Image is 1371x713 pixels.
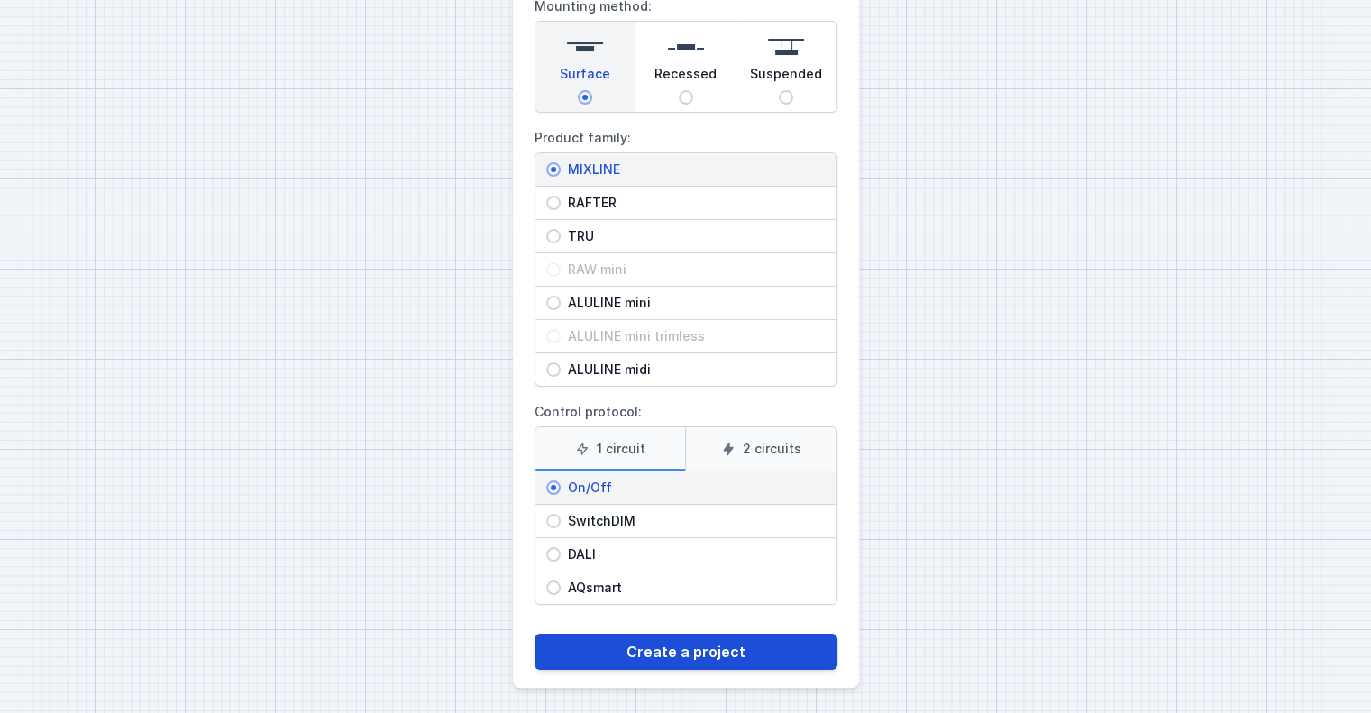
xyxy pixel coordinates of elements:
[546,229,561,243] input: TRU
[546,362,561,377] input: ALULINE midi
[561,545,826,563] span: DALI
[560,65,610,90] span: Surface
[535,398,837,605] label: Control protocol:
[567,29,603,65] img: surface.svg
[546,547,561,562] input: DALI
[546,296,561,310] input: ALULINE mini
[561,194,826,212] span: RAFTER
[561,579,826,597] span: AQsmart
[546,196,561,210] input: RAFTER
[750,65,822,90] span: Suspended
[535,634,837,670] button: Create a project
[561,227,826,245] span: TRU
[561,294,826,312] span: ALULINE mini
[768,29,804,65] img: suspended.svg
[685,427,836,471] label: 2 circuits
[561,361,826,379] span: ALULINE midi
[535,123,837,387] label: Product family:
[779,90,793,105] input: Suspended
[561,479,826,497] span: On/Off
[546,162,561,177] input: MIXLINE
[561,512,826,530] span: SwitchDIM
[546,514,561,528] input: SwitchDIM
[561,160,826,178] span: MIXLINE
[578,90,592,105] input: Surface
[535,427,686,471] label: 1 circuit
[668,29,704,65] img: recessed.svg
[679,90,693,105] input: Recessed
[654,65,717,90] span: Recessed
[546,480,561,495] input: On/Off
[546,580,561,595] input: AQsmart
